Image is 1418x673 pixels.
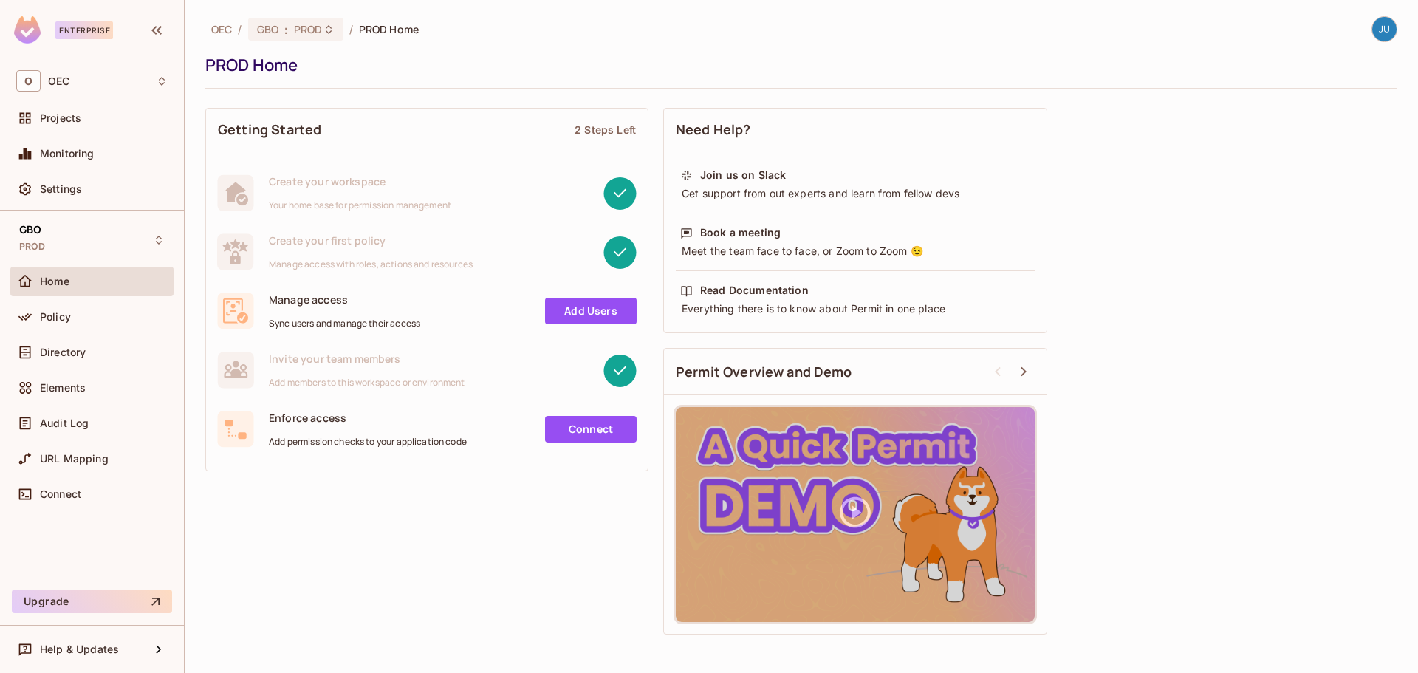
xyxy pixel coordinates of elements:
[218,120,321,139] span: Getting Started
[40,183,82,195] span: Settings
[269,293,420,307] span: Manage access
[700,168,786,182] div: Join us on Slack
[269,259,473,270] span: Manage access with roles, actions and resources
[676,363,852,381] span: Permit Overview and Demo
[40,453,109,465] span: URL Mapping
[205,54,1390,76] div: PROD Home
[269,199,451,211] span: Your home base for permission management
[269,318,420,329] span: Sync users and manage their access
[211,22,232,36] span: the active workspace
[238,22,242,36] li: /
[700,225,781,240] div: Book a meeting
[40,311,71,323] span: Policy
[680,301,1030,316] div: Everything there is to know about Permit in one place
[12,590,172,613] button: Upgrade
[284,24,289,35] span: :
[545,298,637,324] a: Add Users
[40,148,95,160] span: Monitoring
[676,120,751,139] span: Need Help?
[1372,17,1397,41] img: justin.king@oeconnection.com
[269,352,465,366] span: Invite your team members
[55,21,113,39] div: Enterprise
[14,16,41,44] img: SReyMgAAAABJRU5ErkJggg==
[40,643,119,655] span: Help & Updates
[40,346,86,358] span: Directory
[545,416,637,443] a: Connect
[40,417,89,429] span: Audit Log
[269,436,467,448] span: Add permission checks to your application code
[575,123,636,137] div: 2 Steps Left
[349,22,353,36] li: /
[269,174,451,188] span: Create your workspace
[294,22,323,36] span: PROD
[19,224,41,236] span: GBO
[269,411,467,425] span: Enforce access
[40,488,81,500] span: Connect
[40,112,81,124] span: Projects
[40,382,86,394] span: Elements
[269,377,465,389] span: Add members to this workspace or environment
[257,22,278,36] span: GBO
[16,70,41,92] span: O
[48,75,69,87] span: Workspace: OEC
[680,186,1030,201] div: Get support from out experts and learn from fellow devs
[19,241,46,253] span: PROD
[269,233,473,247] span: Create your first policy
[40,276,70,287] span: Home
[359,22,419,36] span: PROD Home
[700,283,809,298] div: Read Documentation
[680,244,1030,259] div: Meet the team face to face, or Zoom to Zoom 😉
